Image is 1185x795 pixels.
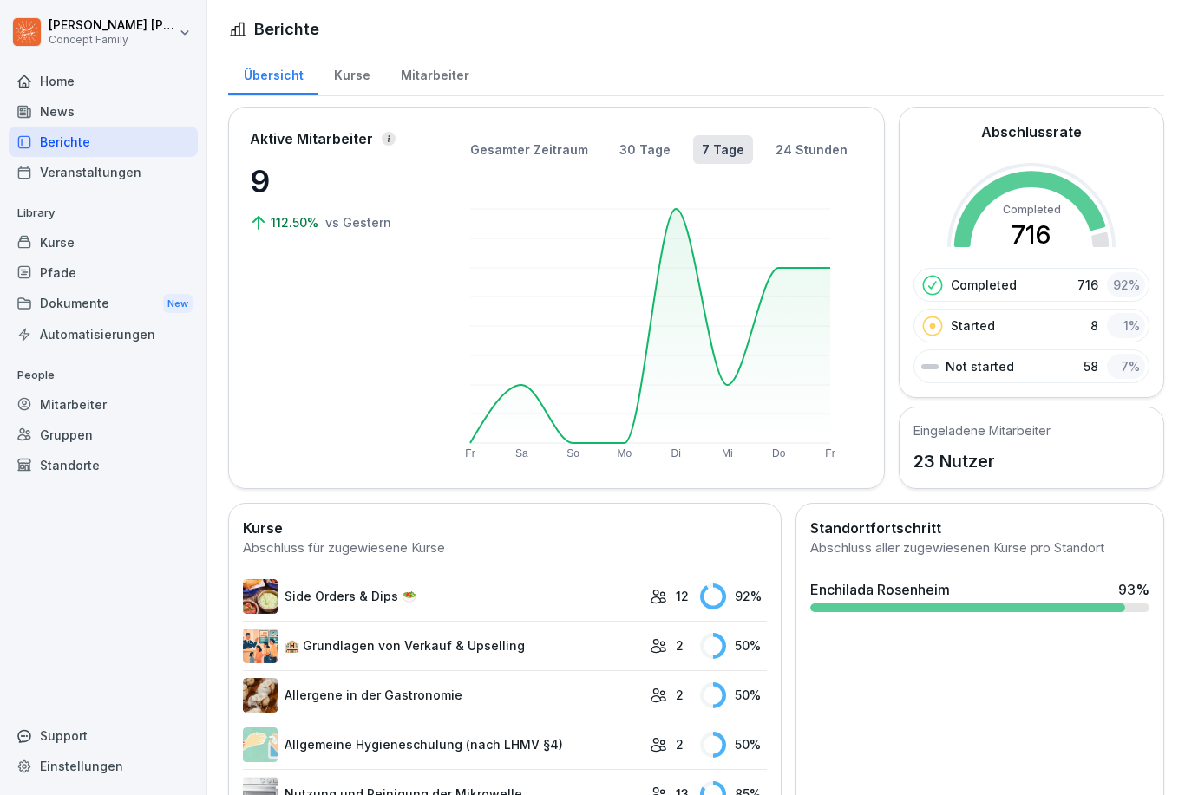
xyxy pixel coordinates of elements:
p: 2 [676,636,684,655]
p: vs Gestern [325,213,391,231]
a: Mitarbeiter [9,389,198,420]
p: 716 [1077,276,1098,294]
a: Standorte [9,450,198,480]
img: a8yn40tlpli2795yia0sxgfc.png [243,629,278,663]
img: q9ka5lds5r8z6j6e6z37df34.png [243,678,278,713]
div: 92 % [700,583,767,609]
p: Aktive Mitarbeiter [250,128,373,149]
text: Sa [515,447,528,459]
p: Completed [951,276,1017,294]
text: Do [772,447,786,459]
h2: Abschlussrate [981,121,1082,142]
p: People [9,362,198,389]
div: 7 % [1107,354,1145,379]
div: Enchilada Rosenheim [810,579,950,600]
div: Abschluss für zugewiesene Kurse [243,538,767,558]
a: Automatisierungen [9,319,198,349]
a: Berichte [9,127,198,157]
h2: Standortfortschritt [810,518,1149,538]
div: Abschluss aller zugewiesenen Kurse pro Standort [810,538,1149,558]
div: 1 % [1107,313,1145,338]
p: Not started [946,357,1014,375]
div: New [163,294,193,314]
text: Mo [618,447,632,459]
a: Side Orders & Dips 🥗 [243,579,641,614]
p: 9 [250,158,423,205]
p: 8 [1090,316,1098,335]
div: Dokumente [9,288,198,320]
div: 50 % [700,682,767,708]
a: 🏨 Grundlagen von Verkauf & Upselling [243,629,641,663]
a: News [9,96,198,127]
p: 112.50% [271,213,322,231]
a: Veranstaltungen [9,157,198,187]
div: 93 % [1118,579,1149,600]
text: So [566,447,579,459]
img: gxsnf7ygjsfsmxd96jxi4ufn.png [243,727,278,762]
div: Support [9,720,198,751]
a: Kurse [9,227,198,257]
a: Allgemeine Hygieneschulung (nach LHMV §4) [243,727,641,762]
a: Einstellungen [9,751,198,781]
text: Fr [465,447,475,459]
a: Mitarbeiter [385,51,484,95]
a: Pfade [9,257,198,288]
p: 2 [676,686,684,704]
div: 92 % [1107,272,1145,297]
h1: Berichte [254,17,319,41]
button: Gesamter Zeitraum [462,135,597,164]
a: Gruppen [9,420,198,450]
div: 50 % [700,633,767,659]
h2: Kurse [243,518,767,538]
h5: Eingeladene Mitarbeiter [913,421,1051,440]
a: Übersicht [228,51,318,95]
p: [PERSON_NAME] [PERSON_NAME] [49,18,175,33]
text: Mi [722,447,733,459]
a: Kurse [318,51,385,95]
button: 30 Tage [611,135,679,164]
p: 58 [1084,357,1098,375]
a: Home [9,66,198,96]
div: 50 % [700,732,767,758]
p: Concept Family [49,34,175,46]
p: Started [951,316,995,335]
p: 12 [676,587,689,605]
text: Fr [825,447,835,459]
a: Enchilada Rosenheim93% [803,572,1156,619]
img: ztsbguhbjntb8twi5r10a891.png [243,579,278,614]
a: Allergene in der Gastronomie [243,678,641,713]
p: Library [9,199,198,227]
a: DokumenteNew [9,288,198,320]
p: 23 Nutzer [913,448,1051,474]
button: 24 Stunden [767,135,856,164]
button: 7 Tage [693,135,753,164]
p: 2 [676,735,684,753]
text: Di [671,447,680,459]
